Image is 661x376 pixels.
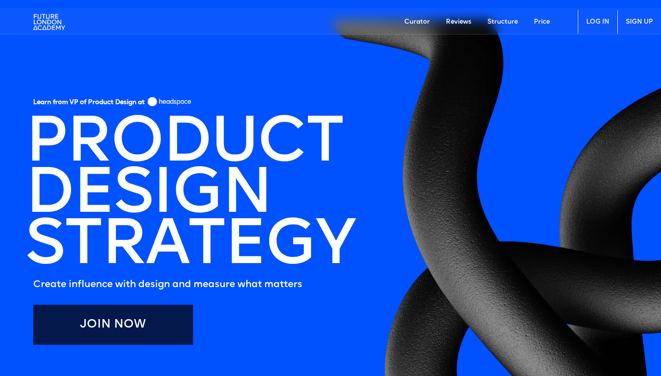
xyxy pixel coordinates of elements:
[33,277,355,293] h5: Create influence with design and measure what matters
[33,99,145,109] h5: Learn from VP of Product Design at
[33,305,193,345] a: Join Now
[479,10,526,34] a: Structure
[396,10,438,34] a: Curator
[578,10,617,34] a: LOG IN
[617,10,661,34] a: SIGN UP
[438,10,479,34] a: Reviews
[25,119,355,273] h1: PRODUCT DESIGN STRATEGY
[526,10,558,34] a: Price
